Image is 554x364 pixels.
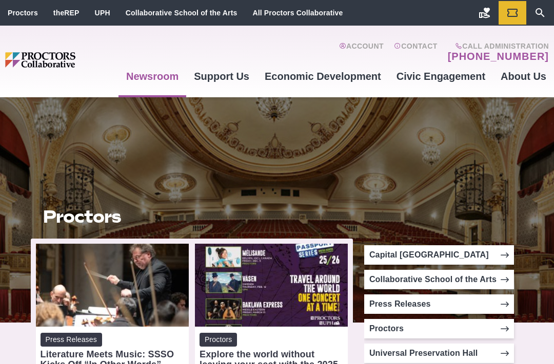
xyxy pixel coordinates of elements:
span: Call Administration [445,42,549,50]
a: Collaborative School of the Arts [364,270,514,289]
a: Search [526,1,554,25]
a: Capital [GEOGRAPHIC_DATA] [364,245,514,265]
a: Collaborative School of the Arts [126,9,238,17]
h1: Proctors [43,207,341,226]
a: Universal Preservation Hall [364,344,514,363]
span: Press Releases [41,333,102,347]
a: Support Us [186,62,257,90]
span: Proctors [200,333,237,347]
a: Account [339,42,384,62]
img: Proctors logo [5,52,118,67]
a: Contact [394,42,438,62]
a: Proctors [8,9,38,17]
a: Economic Development [257,62,389,90]
a: UPH [95,9,110,17]
a: theREP [53,9,80,17]
a: [PHONE_NUMBER] [448,50,549,62]
a: Civic Engagement [389,62,493,90]
a: Newsroom [118,62,186,90]
a: About Us [493,62,554,90]
a: All Proctors Collaborative [252,9,343,17]
a: Press Releases [364,294,514,314]
a: Proctors [364,319,514,338]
